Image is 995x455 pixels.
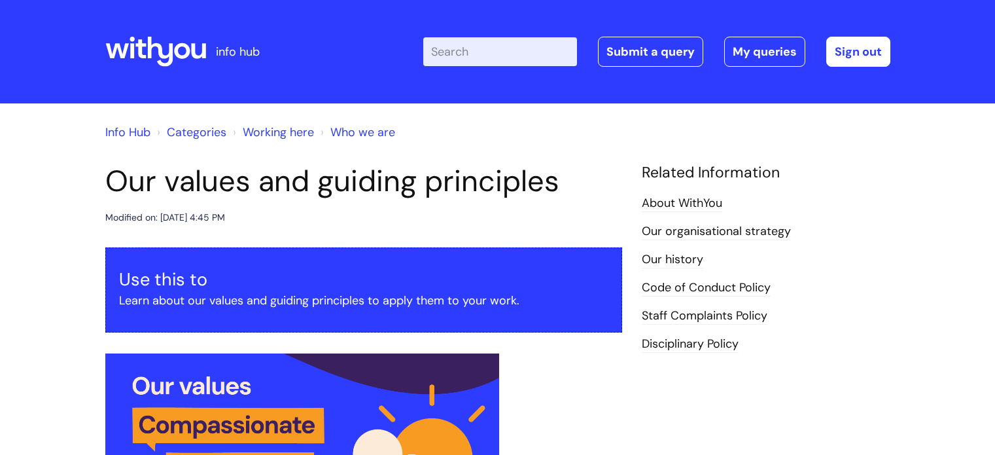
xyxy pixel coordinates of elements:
a: Working here [243,124,314,140]
a: Code of Conduct Policy [642,280,771,297]
a: Submit a query [598,37,703,67]
a: Our organisational strategy [642,223,791,240]
li: Working here [230,122,314,143]
p: info hub [216,41,260,62]
div: | - [423,37,890,67]
div: Modified on: [DATE] 4:45 PM [105,209,225,226]
a: Info Hub [105,124,150,140]
a: Categories [167,124,226,140]
h3: Use this to [119,269,608,290]
p: Learn about our values and guiding principles to apply them to your work. [119,290,608,311]
h4: Related Information [642,164,890,182]
h1: Our values and guiding principles [105,164,622,199]
input: Search [423,37,577,66]
a: Sign out [826,37,890,67]
a: Who we are [330,124,395,140]
a: My queries [724,37,805,67]
a: Our history [642,251,703,268]
a: About WithYou [642,195,722,212]
li: Solution home [154,122,226,143]
a: Disciplinary Policy [642,336,739,353]
li: Who we are [317,122,395,143]
a: Staff Complaints Policy [642,308,767,325]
